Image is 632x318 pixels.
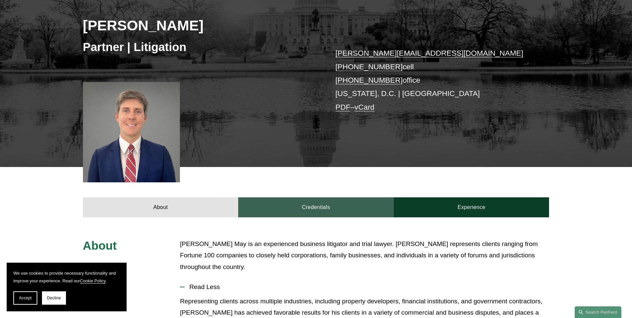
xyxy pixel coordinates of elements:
p: [PERSON_NAME] May is an experienced business litigator and trial lawyer. [PERSON_NAME] represents... [180,238,549,273]
h2: [PERSON_NAME] [83,17,316,34]
a: Cookie Policy [80,278,106,283]
span: Accept [19,296,32,300]
span: About [83,239,117,252]
a: [PERSON_NAME][EMAIL_ADDRESS][DOMAIN_NAME] [335,49,523,57]
a: Credentials [238,197,394,217]
p: We use cookies to provide necessary functionality and improve your experience. Read our . [13,269,120,285]
button: Read Less [180,278,549,296]
p: cell office [US_STATE], D.C. | [GEOGRAPHIC_DATA] – [335,47,530,114]
button: Accept [13,291,37,305]
a: Search this site [575,306,621,318]
a: About [83,197,239,217]
span: Read Less [185,283,549,291]
h3: Partner | Litigation [83,40,316,54]
section: Cookie banner [7,263,127,311]
a: PDF [335,103,350,111]
button: Decline [42,291,66,305]
span: Decline [47,296,61,300]
a: vCard [354,103,374,111]
a: [PHONE_NUMBER] [335,63,403,71]
a: Experience [394,197,549,217]
a: [PHONE_NUMBER] [335,76,403,84]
